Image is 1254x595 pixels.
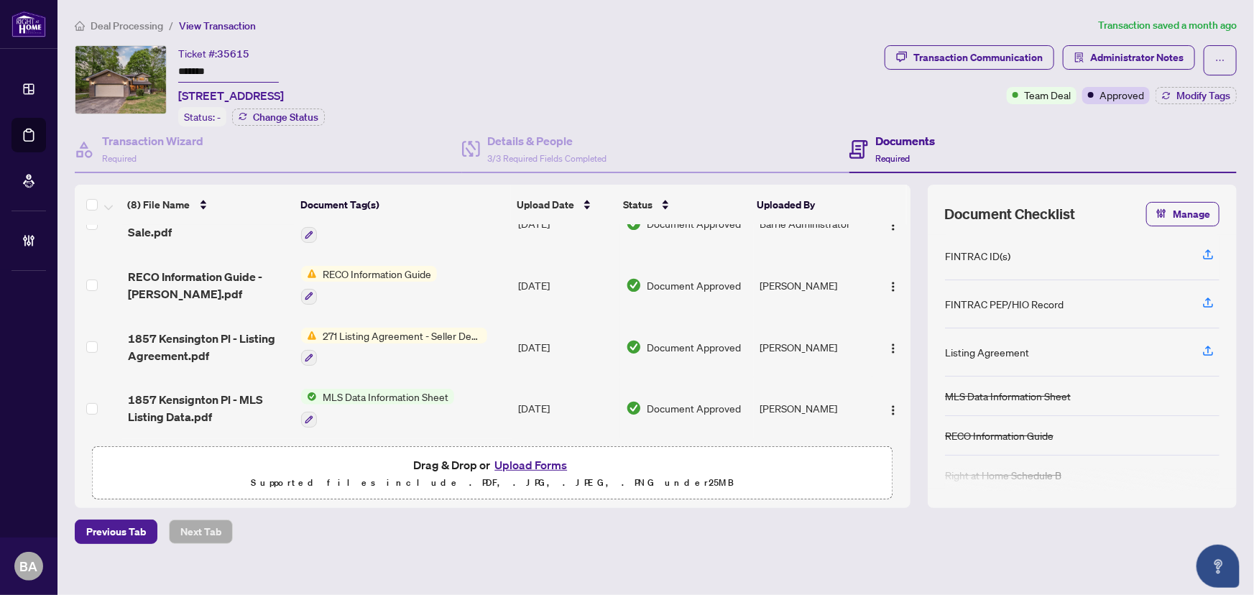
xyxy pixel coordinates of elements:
th: Upload Date [511,185,617,225]
button: Open asap [1197,545,1240,588]
span: 1857 Kensington Pl - Listing Agreement.pdf [128,330,290,364]
img: Logo [888,343,899,354]
span: home [75,21,85,31]
h4: Details & People [487,132,607,149]
img: Logo [888,405,899,416]
img: Document Status [626,400,642,416]
span: Approved [1099,87,1144,103]
th: Uploaded By [751,185,869,225]
button: Upload Forms [490,456,571,474]
td: [PERSON_NAME] [754,254,872,316]
button: Status IconRECO Information Guide [301,266,437,305]
span: Document Approved [647,339,742,355]
th: Status [617,185,751,225]
img: IMG-S12157538_1.jpg [75,46,166,114]
button: Next Tab [169,520,233,544]
button: Manage [1146,202,1220,226]
article: Transaction saved a month ago [1098,17,1237,34]
span: Manage [1173,203,1210,226]
span: Status [623,197,653,213]
div: MLS Data Information Sheet [945,388,1071,404]
td: [DATE] [512,254,619,316]
span: Required [102,153,137,164]
button: Logo [882,336,905,359]
button: Modify Tags [1156,87,1237,104]
button: Status Icon271 Listing Agreement - Seller Designated Representation Agreement Authority to Offer ... [301,328,487,366]
div: FINTRAC ID(s) [945,248,1010,264]
span: MLS Data Information Sheet [317,389,454,405]
span: Required [875,153,910,164]
span: solution [1074,52,1084,63]
span: [STREET_ADDRESS] [178,87,284,104]
img: Status Icon [301,328,317,343]
td: [DATE] [512,316,619,378]
div: Ticket #: [178,45,249,62]
span: Drag & Drop or [413,456,571,474]
span: 3/3 Required Fields Completed [487,153,607,164]
button: Logo [882,397,905,420]
span: Change Status [253,112,318,122]
button: Status IconMLS Data Information Sheet [301,389,454,428]
button: Logo [882,274,905,297]
span: Upload Date [517,197,574,213]
button: Administrator Notes [1063,45,1195,70]
span: Administrator Notes [1090,46,1184,69]
img: Status Icon [301,266,317,282]
span: Drag & Drop orUpload FormsSupported files include .PDF, .JPG, .JPEG, .PNG under25MB [93,447,893,500]
img: Logo [888,281,899,292]
div: FINTRAC PEP/HIO Record [945,296,1064,312]
span: 271 Listing Agreement - Seller Designated Representation Agreement Authority to Offer for Sale [317,328,487,343]
span: (8) File Name [128,197,190,213]
span: - [217,111,221,124]
img: Document Status [626,277,642,293]
div: RECO Information Guide [945,428,1054,443]
span: ellipsis [1215,55,1225,65]
td: [PERSON_NAME] [754,316,872,378]
span: Document Approved [647,400,742,416]
img: Document Status [626,339,642,355]
th: (8) File Name [122,185,295,225]
img: Status Icon [301,389,317,405]
button: Previous Tab [75,520,157,544]
img: logo [11,11,46,37]
span: BA [20,556,38,576]
td: [DATE] [512,377,619,439]
span: RECO Information Guide [317,266,437,282]
th: Document Tag(s) [295,185,511,225]
div: Right at Home Schedule B [945,467,1061,483]
span: Document Checklist [945,204,1076,224]
div: Listing Agreement [945,344,1029,360]
h4: Documents [875,132,935,149]
span: Team Deal [1024,87,1071,103]
span: View Transaction [179,19,256,32]
span: Deal Processing [91,19,163,32]
li: / [169,17,173,34]
button: Transaction Communication [885,45,1054,70]
h4: Transaction Wizard [102,132,203,149]
span: Previous Tab [86,520,146,543]
td: [PERSON_NAME] [754,377,872,439]
div: Status: [178,107,226,126]
p: Supported files include .PDF, .JPG, .JPEG, .PNG under 25 MB [101,474,884,492]
span: RECO Information Guide - [PERSON_NAME].pdf [128,268,290,303]
span: Modify Tags [1176,91,1230,101]
span: 1857 Kensignton Pl - MLS Listing Data.pdf [128,391,290,425]
span: 35615 [217,47,249,60]
div: Transaction Communication [913,46,1043,69]
img: Logo [888,220,899,231]
span: Document Approved [647,277,742,293]
button: Change Status [232,109,325,126]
